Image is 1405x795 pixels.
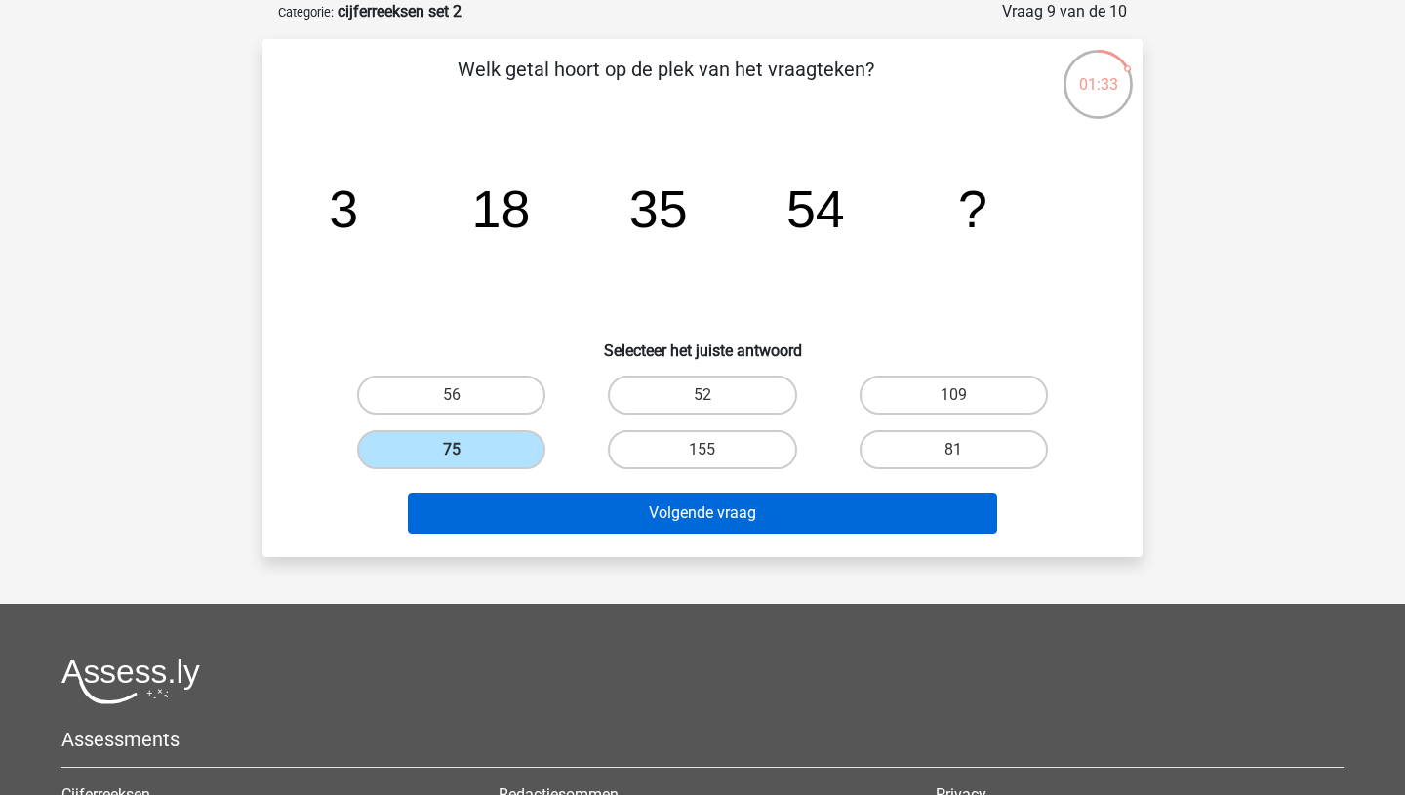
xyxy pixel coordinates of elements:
img: Assessly logo [61,658,200,704]
label: 81 [860,430,1048,469]
tspan: 54 [786,179,845,238]
button: Volgende vraag [408,493,998,534]
tspan: 35 [629,179,688,238]
div: 01:33 [1062,48,1135,97]
tspan: 3 [329,179,358,238]
small: Categorie: [278,5,334,20]
h5: Assessments [61,728,1344,751]
label: 52 [608,376,796,415]
tspan: ? [958,179,987,238]
strong: cijferreeksen set 2 [338,2,462,20]
label: 155 [608,430,796,469]
label: 75 [357,430,545,469]
h6: Selecteer het juiste antwoord [294,326,1111,360]
p: Welk getal hoort op de plek van het vraagteken? [294,55,1038,113]
label: 109 [860,376,1048,415]
label: 56 [357,376,545,415]
tspan: 18 [472,179,531,238]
